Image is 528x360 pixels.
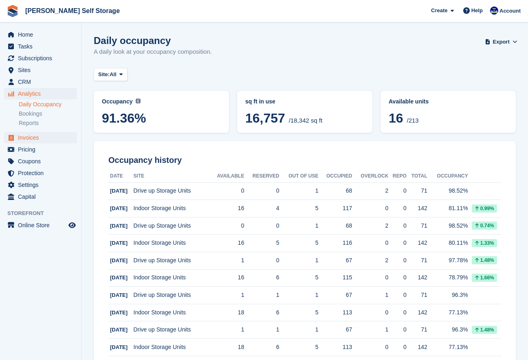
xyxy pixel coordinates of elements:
[18,88,67,99] span: Analytics
[279,217,319,235] td: 1
[102,111,221,125] span: 91.36%
[134,304,209,321] td: Indoor Storage Units
[4,64,77,76] a: menu
[209,182,244,200] td: 0
[244,304,279,321] td: 6
[471,7,483,15] span: Help
[319,187,352,195] div: 68
[279,182,319,200] td: 1
[134,321,209,339] td: Drive up Storage Units
[427,339,468,356] td: 77.13%
[279,304,319,321] td: 5
[244,235,279,252] td: 5
[108,170,134,183] th: Date
[4,29,77,40] a: menu
[102,98,132,105] span: Occupancy
[94,35,212,46] h1: Daily occupancy
[427,252,468,270] td: 97.78%
[110,257,128,263] span: [DATE]
[209,339,244,356] td: 18
[110,240,128,246] span: [DATE]
[4,191,77,202] a: menu
[134,170,209,183] th: Site
[209,287,244,304] td: 1
[18,53,67,64] span: Subscriptions
[388,170,407,183] th: Repo
[209,304,244,321] td: 18
[67,220,77,230] a: Preview store
[388,291,407,299] div: 0
[18,191,67,202] span: Capital
[4,144,77,155] a: menu
[4,88,77,99] a: menu
[352,325,388,334] div: 1
[407,235,427,252] td: 142
[352,204,388,213] div: 0
[388,256,407,265] div: 0
[136,99,141,103] img: icon-info-grey-7440780725fd019a000dd9b08b2336e03edf1995a4989e88bcd33f0948082b44.svg
[209,217,244,235] td: 0
[407,182,427,200] td: 71
[4,179,77,191] a: menu
[407,217,427,235] td: 71
[319,308,352,317] div: 113
[110,70,117,79] span: All
[110,344,128,350] span: [DATE]
[407,287,427,304] td: 71
[244,287,279,304] td: 1
[4,132,77,143] a: menu
[289,117,323,124] span: /18,342 sq ft
[108,156,501,165] h2: Occupancy history
[22,4,123,18] a: [PERSON_NAME] Self Storage
[134,217,209,235] td: Drive up Storage Units
[209,269,244,287] td: 16
[98,70,110,79] span: Site:
[134,339,209,356] td: Indoor Storage Units
[319,273,352,282] div: 115
[4,41,77,52] a: menu
[427,235,468,252] td: 80.11%
[472,326,497,334] div: 1.48%
[4,156,77,167] a: menu
[4,53,77,64] a: menu
[493,38,510,46] span: Export
[209,321,244,339] td: 1
[352,222,388,230] div: 2
[427,200,468,217] td: 81.11%
[486,35,516,48] button: Export
[110,223,128,229] span: [DATE]
[94,68,128,81] button: Site: All
[94,47,212,57] p: A daily look at your occupancy composition.
[499,7,521,15] span: Account
[407,170,427,183] th: Total
[4,76,77,88] a: menu
[407,117,418,124] span: /213
[352,256,388,265] div: 2
[319,222,352,230] div: 68
[4,167,77,179] a: menu
[472,256,497,264] div: 1.48%
[18,132,67,143] span: Invoices
[244,321,279,339] td: 1
[279,235,319,252] td: 5
[352,273,388,282] div: 0
[209,235,244,252] td: 16
[110,310,128,316] span: [DATE]
[319,343,352,351] div: 113
[407,269,427,287] td: 142
[134,235,209,252] td: Indoor Storage Units
[209,170,244,183] th: Available
[244,269,279,287] td: 6
[388,343,407,351] div: 0
[431,7,447,15] span: Create
[244,252,279,270] td: 0
[388,204,407,213] div: 0
[279,170,319,183] th: Out of Use
[18,64,67,76] span: Sites
[427,287,468,304] td: 96.3%
[388,222,407,230] div: 0
[18,29,67,40] span: Home
[472,239,497,247] div: 1.33%
[319,204,352,213] div: 117
[319,170,352,183] th: Occupied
